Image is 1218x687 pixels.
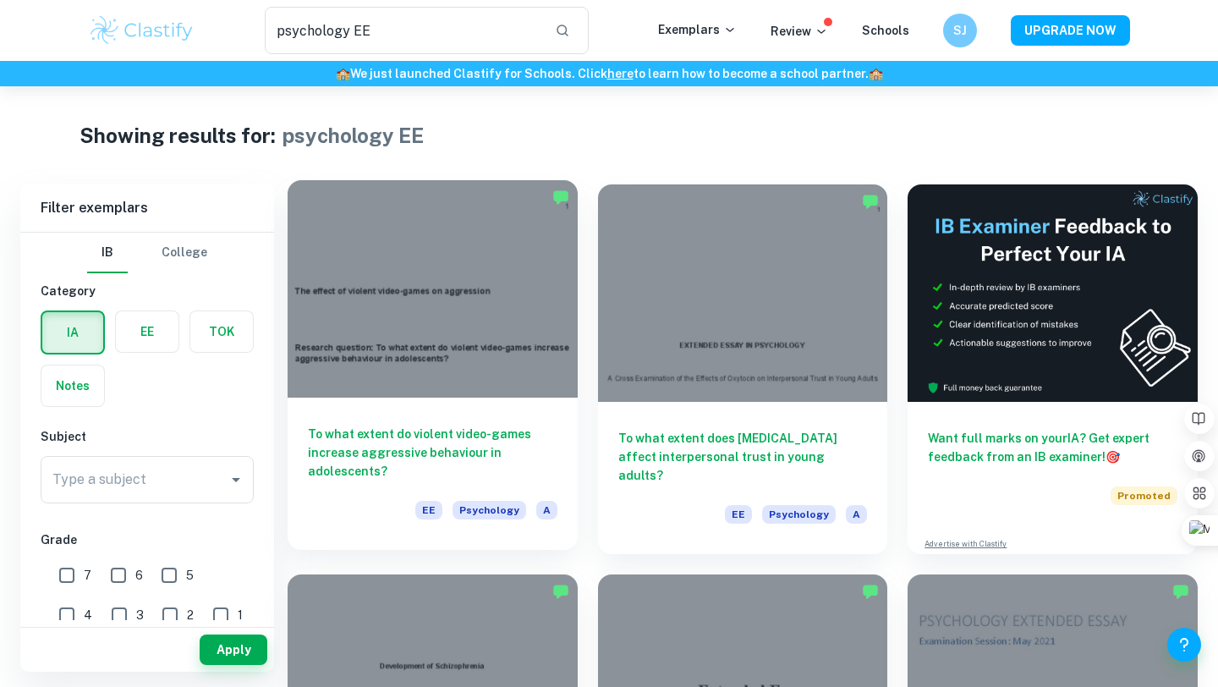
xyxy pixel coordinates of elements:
span: EE [725,505,752,524]
h6: Filter exemplars [20,184,274,232]
p: Review [771,22,828,41]
button: IA [42,312,103,353]
button: Open [224,468,248,492]
span: 5 [186,566,194,585]
a: here [607,67,634,80]
span: EE [415,501,442,519]
button: UPGRADE NOW [1011,15,1130,46]
img: Marked [1172,583,1189,600]
span: 🏫 [869,67,883,80]
img: Marked [862,193,879,210]
span: 4 [84,606,92,624]
button: Help and Feedback [1167,628,1201,662]
span: 🏫 [336,67,350,80]
h6: Category [41,282,254,300]
span: A [536,501,557,519]
span: Psychology [453,501,526,519]
span: 🎯 [1106,450,1120,464]
h1: Showing results for: [80,120,276,151]
span: 6 [135,566,143,585]
span: 2 [187,606,194,624]
button: IB [87,233,128,273]
div: Filter type choice [87,233,207,273]
button: TOK [190,311,253,352]
button: College [162,233,207,273]
h6: Grade [41,530,254,549]
h1: psychology EE [283,120,424,151]
button: EE [116,311,178,352]
img: Clastify logo [88,14,195,47]
button: SJ [943,14,977,47]
span: 1 [238,606,243,624]
h6: To what extent does [MEDICAL_DATA] affect interpersonal trust in young adults? [618,429,868,485]
a: Want full marks on yourIA? Get expert feedback from an IB examiner!PromotedAdvertise with Clastify [908,184,1198,554]
p: Exemplars [658,20,737,39]
span: Psychology [762,505,836,524]
span: 3 [136,606,144,624]
h6: We just launched Clastify for Schools. Click to learn how to become a school partner. [3,64,1215,83]
img: Marked [862,583,879,600]
h6: Want full marks on your IA ? Get expert feedback from an IB examiner! [928,429,1177,466]
img: Marked [552,189,569,206]
span: A [846,505,867,524]
h6: SJ [951,21,970,40]
input: Search for any exemplars... [265,7,541,54]
h6: Subject [41,427,254,446]
a: Advertise with Clastify [924,538,1007,550]
button: Apply [200,635,267,665]
span: Promoted [1111,486,1177,505]
img: Marked [552,583,569,600]
span: 7 [84,566,91,585]
button: Notes [41,365,104,406]
a: To what extent does [MEDICAL_DATA] affect interpersonal trust in young adults?EEPsychologyA [598,184,888,554]
h6: To what extent do violent video-games increase aggressive behaviour in adolescents? [308,425,557,481]
a: To what extent do violent video-games increase aggressive behaviour in adolescents?EEPsychologyA [288,184,578,554]
img: Thumbnail [908,184,1198,402]
a: Schools [862,24,909,37]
